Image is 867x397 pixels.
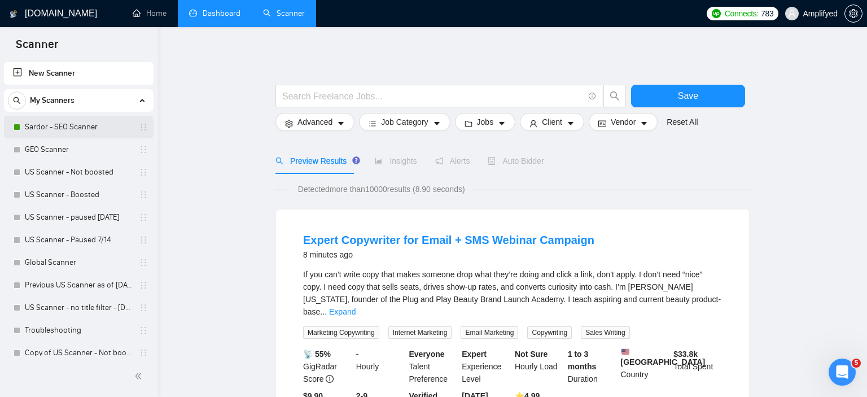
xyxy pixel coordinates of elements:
[303,234,594,246] a: Expert Copywriter for Email + SMS Webinar Campaign
[25,296,132,319] a: US Scanner - no title filter - [DATE]
[320,307,327,316] span: ...
[542,116,562,128] span: Client
[788,10,796,18] span: user
[844,5,862,23] button: setting
[25,274,132,296] a: Previous US Scanner as of [DATE]
[25,319,132,342] a: Troubleshooting
[498,119,506,128] span: caret-down
[25,161,132,184] a: US Scanner - Not boosted
[337,119,345,128] span: caret-down
[290,183,473,195] span: Detected more than 10000 results (8.90 seconds)
[488,156,544,165] span: Auto Bidder
[10,5,17,23] img: logo
[139,235,148,245] span: holder
[462,350,487,359] b: Expert
[7,36,67,60] span: Scanner
[631,85,745,107] button: Save
[529,119,537,128] span: user
[375,156,417,165] span: Insights
[461,326,518,339] span: Email Marketing
[621,348,629,356] img: 🇺🇸
[673,350,698,359] b: $ 33.8k
[477,116,494,128] span: Jobs
[621,348,706,367] b: [GEOGRAPHIC_DATA]
[25,342,132,364] a: Copy of US Scanner - Not boosted
[566,348,619,385] div: Duration
[4,89,154,364] li: My Scanners
[671,348,724,385] div: Total Spent
[407,348,460,385] div: Talent Preference
[459,348,513,385] div: Experience Level
[297,116,332,128] span: Advanced
[369,119,376,128] span: bars
[303,350,331,359] b: 📡 55%
[133,8,167,18] a: homeHome
[667,116,698,128] a: Reset All
[139,258,148,267] span: holder
[139,145,148,154] span: holder
[761,7,773,20] span: 783
[488,157,496,165] span: robot
[25,116,132,138] a: Sardor - SEO Scanner
[455,113,516,131] button: folderJobscaret-down
[568,350,597,371] b: 1 to 3 months
[263,8,305,18] a: searchScanner
[275,156,357,165] span: Preview Results
[852,359,861,368] span: 5
[598,119,606,128] span: idcard
[285,119,293,128] span: setting
[712,9,721,18] img: upwork-logo.png
[381,116,428,128] span: Job Category
[8,91,26,110] button: search
[139,213,148,222] span: holder
[301,348,354,385] div: GigRadar Score
[13,62,144,85] a: New Scanner
[139,303,148,312] span: holder
[354,348,407,385] div: Hourly
[359,113,450,131] button: barsJob Categorycaret-down
[303,270,721,316] span: If you can’t write copy that makes someone drop what they’re doing and click a link, don’t apply....
[640,119,648,128] span: caret-down
[603,85,626,107] button: search
[30,89,75,112] span: My Scanners
[589,113,658,131] button: idcardVendorcaret-down
[845,9,862,18] span: setting
[433,119,441,128] span: caret-down
[303,326,379,339] span: Marketing Copywriting
[303,248,594,261] div: 8 minutes ago
[189,8,240,18] a: dashboardDashboard
[513,348,566,385] div: Hourly Load
[604,91,625,101] span: search
[351,155,361,165] div: Tooltip anchor
[139,168,148,177] span: holder
[25,251,132,274] a: Global Scanner
[829,359,856,386] iframe: Intercom live chat
[4,62,154,85] li: New Scanner
[139,281,148,290] span: holder
[678,89,698,103] span: Save
[388,326,452,339] span: Internet Marketing
[589,93,596,100] span: info-circle
[465,119,472,128] span: folder
[435,157,443,165] span: notification
[275,157,283,165] span: search
[25,138,132,161] a: GEO Scanner
[567,119,575,128] span: caret-down
[515,350,548,359] b: Not Sure
[520,113,584,131] button: userClientcaret-down
[275,113,354,131] button: settingAdvancedcaret-down
[25,229,132,251] a: US Scanner - Paused 7/14
[619,348,672,385] div: Country
[375,157,383,165] span: area-chart
[356,350,359,359] b: -
[844,9,862,18] a: setting
[581,326,629,339] span: Sales Writing
[139,326,148,335] span: holder
[139,190,148,199] span: holder
[25,184,132,206] a: US Scanner - Boosted
[435,156,470,165] span: Alerts
[326,375,334,383] span: info-circle
[134,370,146,382] span: double-left
[725,7,759,20] span: Connects:
[527,326,572,339] span: Copywriting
